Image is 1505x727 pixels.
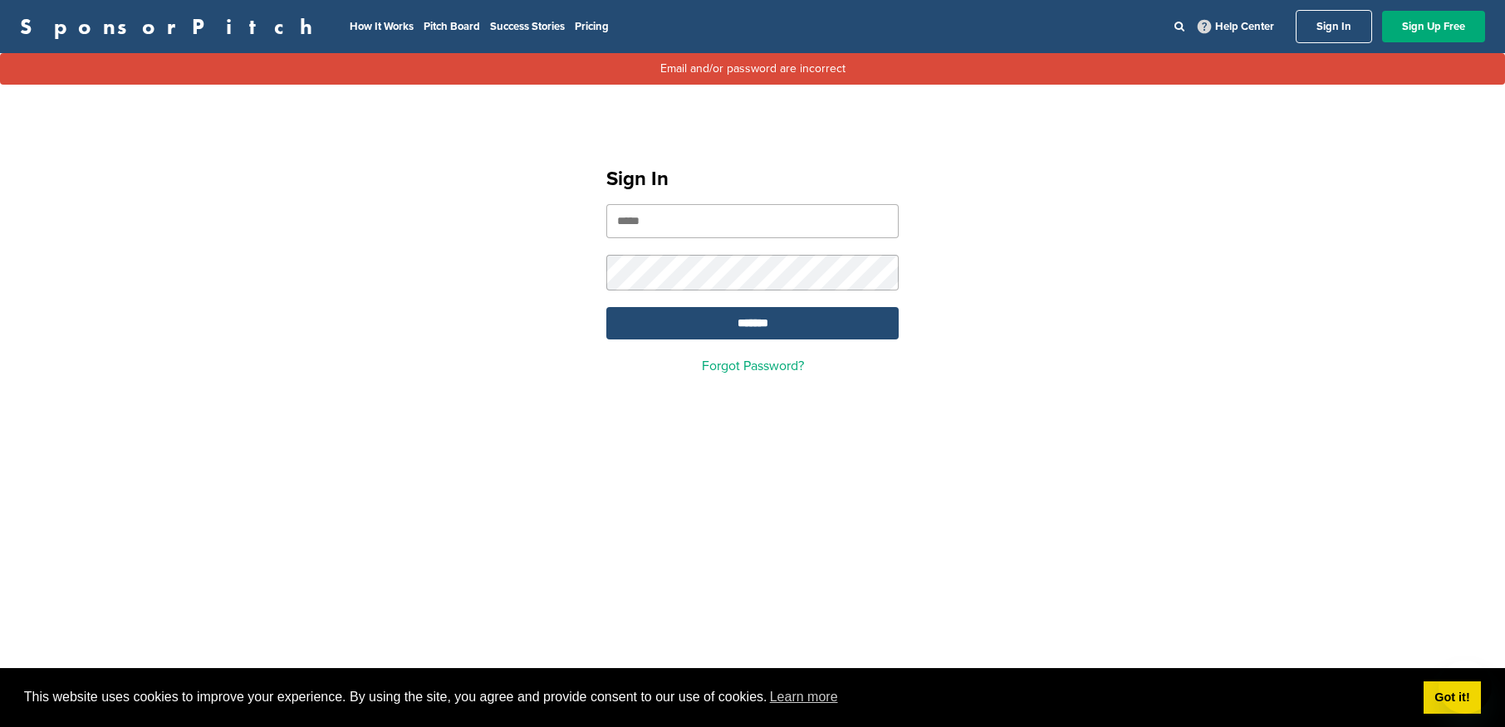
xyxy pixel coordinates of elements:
a: Sign In [1296,10,1372,43]
span: This website uses cookies to improve your experience. By using the site, you agree and provide co... [24,685,1410,710]
a: Forgot Password? [702,358,804,374]
a: Pitch Board [424,20,480,33]
a: Sign Up Free [1382,11,1485,42]
h1: Sign In [606,164,899,194]
a: Help Center [1194,17,1277,37]
a: learn more about cookies [767,685,841,710]
a: Pricing [575,20,609,33]
a: SponsorPitch [20,16,323,37]
a: Success Stories [490,20,565,33]
a: How It Works [350,20,414,33]
iframe: Button to launch messaging window [1439,661,1492,714]
a: dismiss cookie message [1424,681,1481,715]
